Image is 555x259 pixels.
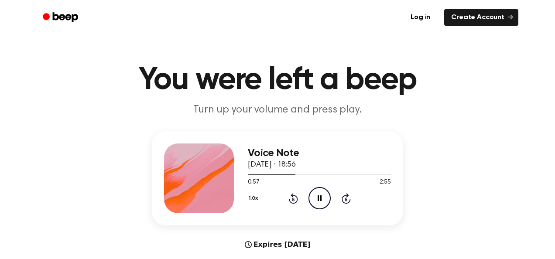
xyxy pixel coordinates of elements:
a: Create Account [444,9,518,26]
button: 1.0x [248,191,261,206]
p: Turn up your volume and press play. [110,103,445,117]
a: Log in [402,7,439,27]
a: Beep [37,9,86,26]
span: [DATE] · 18:56 [248,161,296,169]
h1: You were left a beep [54,65,501,96]
h3: Voice Note [248,147,391,159]
span: 2:55 [380,178,391,187]
div: Expires [DATE] [245,239,311,250]
span: 0:57 [248,178,259,187]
